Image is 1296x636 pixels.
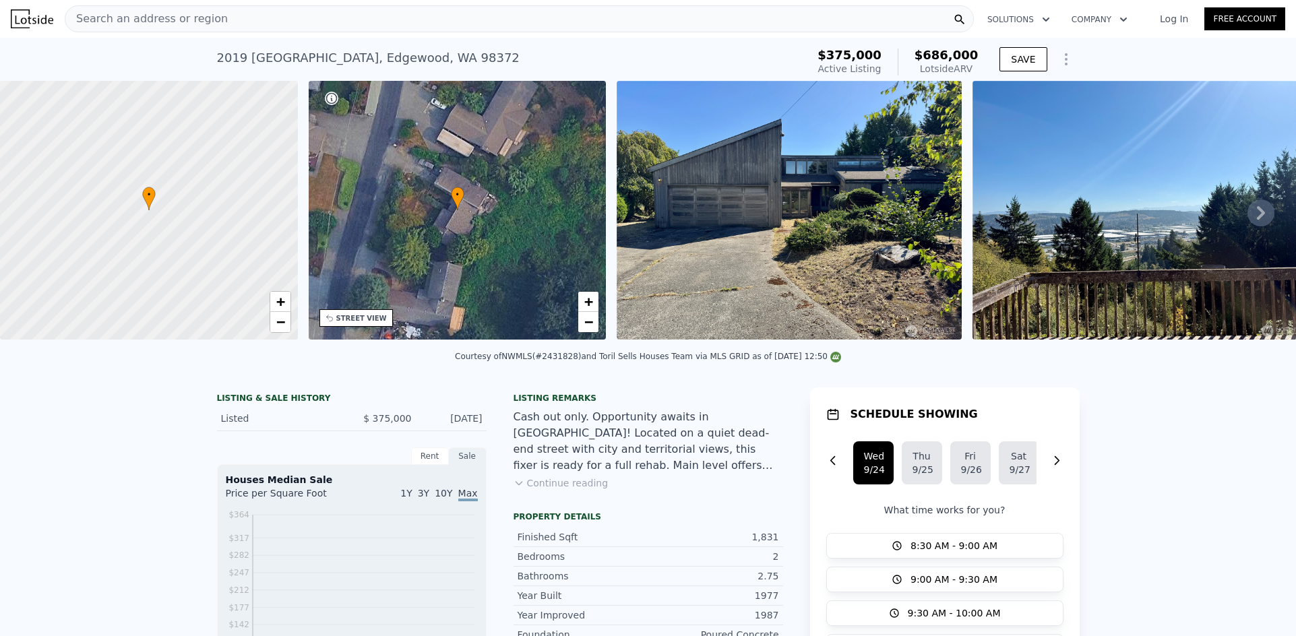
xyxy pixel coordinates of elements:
button: Wed9/24 [853,441,894,484]
div: Property details [514,511,783,522]
div: Rent [411,447,449,465]
span: • [142,189,156,201]
span: Max [458,488,478,501]
a: Zoom out [578,312,598,332]
button: 9:30 AM - 10:00 AM [826,600,1063,626]
div: Year Built [518,589,648,602]
div: • [142,187,156,210]
div: STREET VIEW [336,313,387,323]
img: Sale: 169756043 Parcel: 100430869 [617,81,962,340]
a: Free Account [1204,7,1285,30]
button: Fri9/26 [950,441,991,484]
button: Company [1061,7,1138,32]
div: [DATE] [423,412,483,425]
div: Wed [864,449,883,463]
span: $686,000 [915,48,979,62]
img: Lotside [11,9,53,28]
div: Lotside ARV [915,62,979,75]
div: 2.75 [648,569,779,583]
span: • [451,189,464,201]
span: + [276,293,284,310]
div: Bathrooms [518,569,648,583]
tspan: $364 [228,510,249,519]
span: − [276,313,284,330]
div: Sat [1010,449,1028,463]
div: Thu [913,449,931,463]
a: Log In [1144,12,1204,26]
img: NWMLS Logo [830,352,841,362]
span: $375,000 [817,48,882,62]
span: Active Listing [818,63,882,74]
div: 1977 [648,589,779,602]
div: Courtesy of NWMLS (#2431828) and Toril Sells Houses Team via MLS GRID as of [DATE] 12:50 [455,352,841,361]
div: 1,831 [648,530,779,544]
div: 2 [648,550,779,563]
button: Sat9/27 [999,441,1039,484]
span: 10Y [435,488,452,499]
div: 9/25 [913,463,931,476]
span: Search an address or region [65,11,228,27]
span: 1Y [400,488,412,499]
button: SAVE [999,47,1047,71]
div: Houses Median Sale [226,473,478,486]
a: Zoom in [578,292,598,312]
div: Finished Sqft [518,530,648,544]
div: 9/24 [864,463,883,476]
button: 9:00 AM - 9:30 AM [826,567,1063,592]
button: Solutions [977,7,1061,32]
div: LISTING & SALE HISTORY [217,393,487,406]
div: • [451,187,464,210]
a: Zoom out [270,312,290,332]
tspan: $212 [228,585,249,595]
div: Fri [961,449,980,463]
span: 3Y [418,488,429,499]
div: Price per Square Foot [226,486,352,508]
h1: SCHEDULE SHOWING [851,406,978,422]
div: Bedrooms [518,550,648,563]
span: 8:30 AM - 9:00 AM [911,539,997,552]
p: What time works for you? [826,503,1063,517]
span: + [584,293,593,310]
div: Listing remarks [514,393,783,404]
div: Year Improved [518,608,648,622]
span: 9:00 AM - 9:30 AM [911,573,997,586]
div: 2019 [GEOGRAPHIC_DATA] , Edgewood , WA 98372 [217,49,520,67]
button: Show Options [1053,46,1080,73]
span: $ 375,000 [363,413,411,424]
span: 9:30 AM - 10:00 AM [908,606,1001,620]
button: 8:30 AM - 9:00 AM [826,533,1063,559]
tspan: $177 [228,603,249,612]
div: Listed [221,412,341,425]
tspan: $142 [228,620,249,629]
div: 9/26 [961,463,980,476]
a: Zoom in [270,292,290,312]
div: 1987 [648,608,779,622]
div: 9/27 [1010,463,1028,476]
tspan: $317 [228,534,249,543]
div: Cash out only. Opportunity awaits in [GEOGRAPHIC_DATA]! Located on a quiet dead-end street with c... [514,409,783,474]
button: Thu9/25 [902,441,942,484]
div: Sale [449,447,487,465]
tspan: $247 [228,568,249,577]
button: Continue reading [514,476,609,490]
span: − [584,313,593,330]
tspan: $282 [228,550,249,560]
